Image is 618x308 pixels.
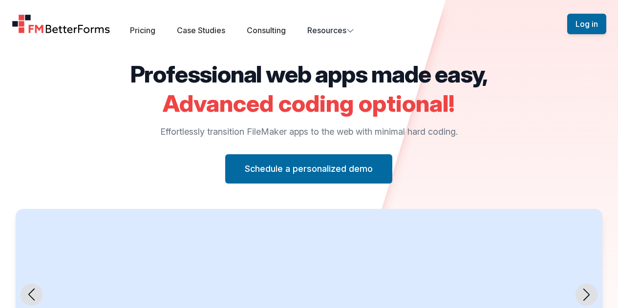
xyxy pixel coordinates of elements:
[12,14,110,34] a: Home
[130,25,155,35] a: Pricing
[177,25,225,35] a: Case Studies
[130,92,488,115] h2: Advanced coding optional!
[307,24,354,36] button: Resources
[247,25,286,35] a: Consulting
[567,14,606,34] button: Log in
[130,62,488,86] h2: Professional web apps made easy,
[130,125,488,139] p: Effortlessly transition FileMaker apps to the web with minimal hard coding.
[225,154,392,184] button: Schedule a personalized demo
